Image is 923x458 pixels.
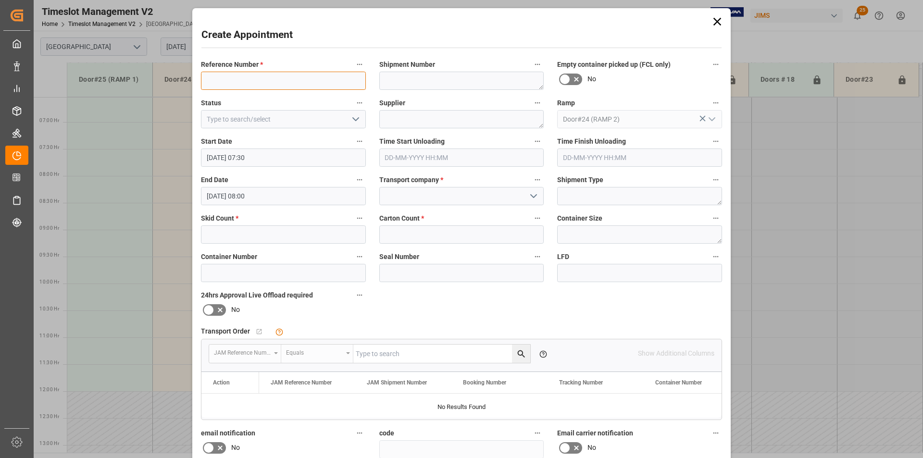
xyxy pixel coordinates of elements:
[286,346,343,357] div: Equals
[379,213,424,223] span: Carton Count
[531,135,544,148] button: Time Start Unloading
[710,427,722,439] button: Email carrier notification
[710,135,722,148] button: Time Finish Unloading
[710,173,722,186] button: Shipment Type
[201,290,313,300] span: 24hrs Approval Live Offload required
[531,173,544,186] button: Transport company *
[201,213,238,223] span: Skid Count
[557,149,722,167] input: DD-MM-YYYY HH:MM
[353,345,530,363] input: Type to search
[531,250,544,263] button: Seal Number
[557,428,633,438] span: Email carrier notification
[710,58,722,71] button: Empty container picked up (FCL only)
[531,58,544,71] button: Shipment Number
[201,27,293,43] h2: Create Appointment
[367,379,427,386] span: JAM Shipment Number
[353,58,366,71] button: Reference Number *
[379,428,394,438] span: code
[201,60,263,70] span: Reference Number
[201,149,366,167] input: DD-MM-YYYY HH:MM
[587,74,596,84] span: No
[353,173,366,186] button: End Date
[710,97,722,109] button: Ramp
[559,379,603,386] span: Tracking Number
[353,212,366,224] button: Skid Count *
[271,379,332,386] span: JAM Reference Number
[353,289,366,301] button: 24hrs Approval Live Offload required
[201,252,257,262] span: Container Number
[353,97,366,109] button: Status
[557,136,626,147] span: Time Finish Unloading
[213,379,230,386] div: Action
[587,443,596,453] span: No
[463,379,506,386] span: Booking Number
[201,428,255,438] span: email notification
[379,136,445,147] span: Time Start Unloading
[557,213,602,223] span: Container Size
[704,112,718,127] button: open menu
[557,110,722,128] input: Type to search/select
[379,175,443,185] span: Transport company
[281,345,353,363] button: open menu
[655,379,702,386] span: Container Number
[201,326,250,336] span: Transport Order
[348,112,362,127] button: open menu
[201,136,232,147] span: Start Date
[209,345,281,363] button: open menu
[557,175,603,185] span: Shipment Type
[710,250,722,263] button: LFD
[231,305,240,315] span: No
[353,250,366,263] button: Container Number
[353,427,366,439] button: email notification
[557,252,569,262] span: LFD
[557,60,671,70] span: Empty container picked up (FCL only)
[201,187,366,205] input: DD-MM-YYYY HH:MM
[201,110,366,128] input: Type to search/select
[353,135,366,148] button: Start Date
[557,98,575,108] span: Ramp
[379,60,435,70] span: Shipment Number
[531,212,544,224] button: Carton Count *
[526,189,540,204] button: open menu
[379,252,419,262] span: Seal Number
[379,98,405,108] span: Supplier
[531,427,544,439] button: code
[531,97,544,109] button: Supplier
[201,98,221,108] span: Status
[201,175,228,185] span: End Date
[379,149,544,167] input: DD-MM-YYYY HH:MM
[512,345,530,363] button: search button
[231,443,240,453] span: No
[214,346,271,357] div: JAM Reference Number
[710,212,722,224] button: Container Size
